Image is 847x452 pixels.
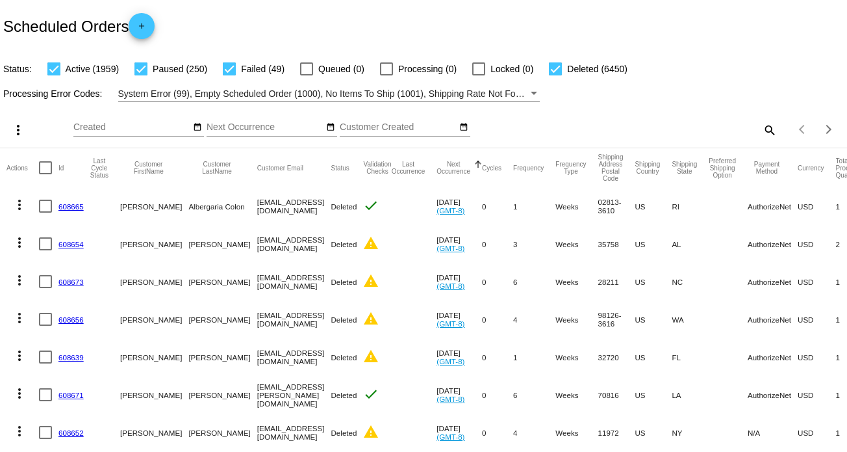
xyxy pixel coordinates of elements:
a: (GMT-8) [436,206,464,215]
mat-cell: [EMAIL_ADDRESS][DOMAIN_NAME] [257,263,331,300]
mat-cell: Weeks [555,187,598,225]
mat-cell: Albergaria Colon [188,187,257,225]
mat-icon: check [363,386,379,402]
a: 608665 [58,202,84,211]
span: Deleted [331,429,357,437]
mat-cell: US [635,414,672,451]
span: Deleted [331,240,357,248]
mat-cell: USD [798,225,836,263]
mat-cell: NC [672,263,709,300]
button: Change sorting for ShippingCountry [635,161,660,175]
mat-cell: AuthorizeNet [748,300,798,338]
mat-cell: [DATE] [436,414,482,451]
mat-cell: US [635,187,672,225]
mat-icon: check [363,198,379,213]
mat-cell: 6 [513,263,555,300]
mat-icon: more_vert [12,273,27,288]
span: Status: [3,64,32,74]
button: Change sorting for FrequencyType [555,161,586,175]
a: 608671 [58,391,84,399]
mat-cell: 1 [513,338,555,376]
a: (GMT-8) [436,319,464,328]
button: Change sorting for Status [331,164,349,172]
button: Change sorting for NextOccurrenceUtc [436,161,470,175]
button: Change sorting for ShippingState [672,161,697,175]
mat-header-cell: Actions [6,148,39,187]
span: Failed (49) [241,61,284,77]
button: Change sorting for Frequency [513,164,544,172]
mat-icon: more_vert [10,122,26,138]
mat-cell: AuthorizeNet [748,187,798,225]
mat-cell: N/A [748,414,798,451]
span: Processing (0) [398,61,457,77]
mat-cell: 28211 [598,263,635,300]
mat-select: Filter by Processing Error Codes [118,86,540,102]
a: 608654 [58,240,84,248]
mat-cell: US [635,263,672,300]
mat-cell: 70816 [598,376,635,414]
button: Previous page [790,116,816,142]
button: Next page [816,116,842,142]
mat-cell: Weeks [555,376,598,414]
a: (GMT-8) [436,282,464,290]
mat-icon: date_range [326,122,335,133]
mat-cell: Weeks [555,300,598,338]
a: 608656 [58,315,84,324]
mat-cell: [PERSON_NAME] [120,187,188,225]
mat-icon: more_vert [12,197,27,213]
mat-icon: warning [363,311,379,326]
span: Paused (250) [153,61,207,77]
mat-cell: AL [672,225,709,263]
button: Change sorting for LastOccurrenceUtc [392,161,425,175]
mat-icon: warning [363,235,379,251]
mat-icon: more_vert [12,310,27,326]
mat-cell: [DATE] [436,187,482,225]
mat-cell: AuthorizeNet [748,263,798,300]
button: Change sorting for ShippingPostcode [598,153,624,182]
mat-cell: [EMAIL_ADDRESS][DOMAIN_NAME] [257,338,331,376]
mat-cell: 0 [482,300,513,338]
mat-cell: 98126-3616 [598,300,635,338]
button: Change sorting for PaymentMethod.Type [748,161,786,175]
mat-cell: [DATE] [436,376,482,414]
mat-cell: [DATE] [436,300,482,338]
mat-cell: [DATE] [436,338,482,376]
span: Locked (0) [490,61,533,77]
mat-cell: 0 [482,263,513,300]
h2: Scheduled Orders [3,13,155,39]
mat-cell: [PERSON_NAME] [188,376,257,414]
mat-cell: [EMAIL_ADDRESS][DOMAIN_NAME] [257,225,331,263]
mat-cell: Weeks [555,414,598,451]
mat-cell: [PERSON_NAME] [188,338,257,376]
button: Change sorting for Id [58,164,64,172]
span: Deleted [331,315,357,324]
mat-cell: USD [798,187,836,225]
mat-cell: USD [798,376,836,414]
mat-cell: 0 [482,225,513,263]
mat-cell: [EMAIL_ADDRESS][DOMAIN_NAME] [257,187,331,225]
mat-cell: [PERSON_NAME] [188,414,257,451]
mat-cell: WA [672,300,709,338]
a: (GMT-8) [436,432,464,441]
mat-cell: Weeks [555,338,598,376]
a: (GMT-8) [436,244,464,252]
mat-cell: USD [798,263,836,300]
mat-icon: more_vert [12,235,27,250]
mat-cell: 11972 [598,414,635,451]
mat-icon: warning [363,273,379,289]
a: (GMT-8) [436,395,464,403]
mat-cell: AuthorizeNet [748,338,798,376]
mat-cell: [EMAIL_ADDRESS][DOMAIN_NAME] [257,300,331,338]
input: Created [73,122,190,133]
mat-icon: add [134,21,149,37]
mat-cell: Weeks [555,263,598,300]
mat-cell: 02813-3610 [598,187,635,225]
mat-cell: [PERSON_NAME] [120,263,188,300]
a: 608639 [58,353,84,362]
mat-cell: [PERSON_NAME] [120,225,188,263]
mat-cell: [PERSON_NAME] [188,225,257,263]
button: Change sorting for PreferredShippingOption [709,157,736,179]
button: Change sorting for CurrencyIso [798,164,824,172]
mat-cell: 0 [482,187,513,225]
mat-cell: 0 [482,376,513,414]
